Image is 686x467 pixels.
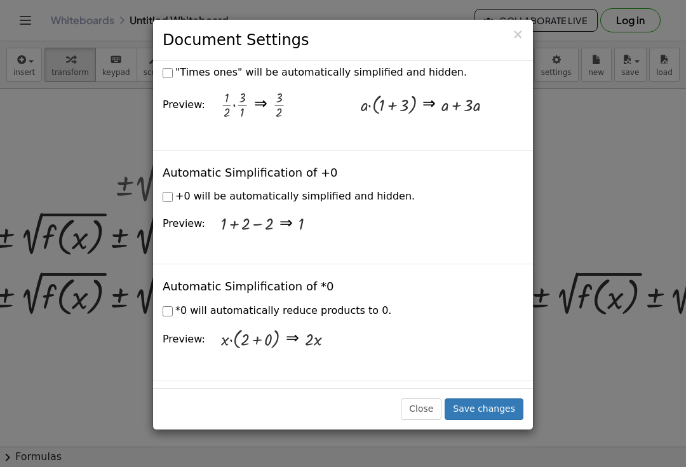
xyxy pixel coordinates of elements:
[422,93,436,116] div: ⇒
[163,166,338,179] h4: Automatic Simplification of +0
[279,213,293,236] div: ⇒
[163,29,523,51] h3: Document Settings
[163,189,415,204] label: +0 will be automatically simplified and hidden.
[163,65,467,80] label: "Times ones" will be automatically simplified and hidden.
[163,217,205,229] span: Preview:
[512,27,523,42] span: ×
[163,280,333,293] h4: Automatic Simplification of *0
[163,192,173,202] input: +0 will be automatically simplified and hidden.
[163,304,391,318] label: *0 will automatically reduce products to 0.
[163,98,205,111] span: Preview:
[254,93,267,116] div: ⇒
[401,398,441,420] button: Close
[286,328,299,351] div: ⇒
[512,28,523,41] button: Close
[445,398,523,420] button: Save changes
[163,68,173,78] input: "Times ones" will be automatically simplified and hidden.
[163,333,205,345] span: Preview:
[163,306,173,316] input: *0 will automatically reduce products to 0.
